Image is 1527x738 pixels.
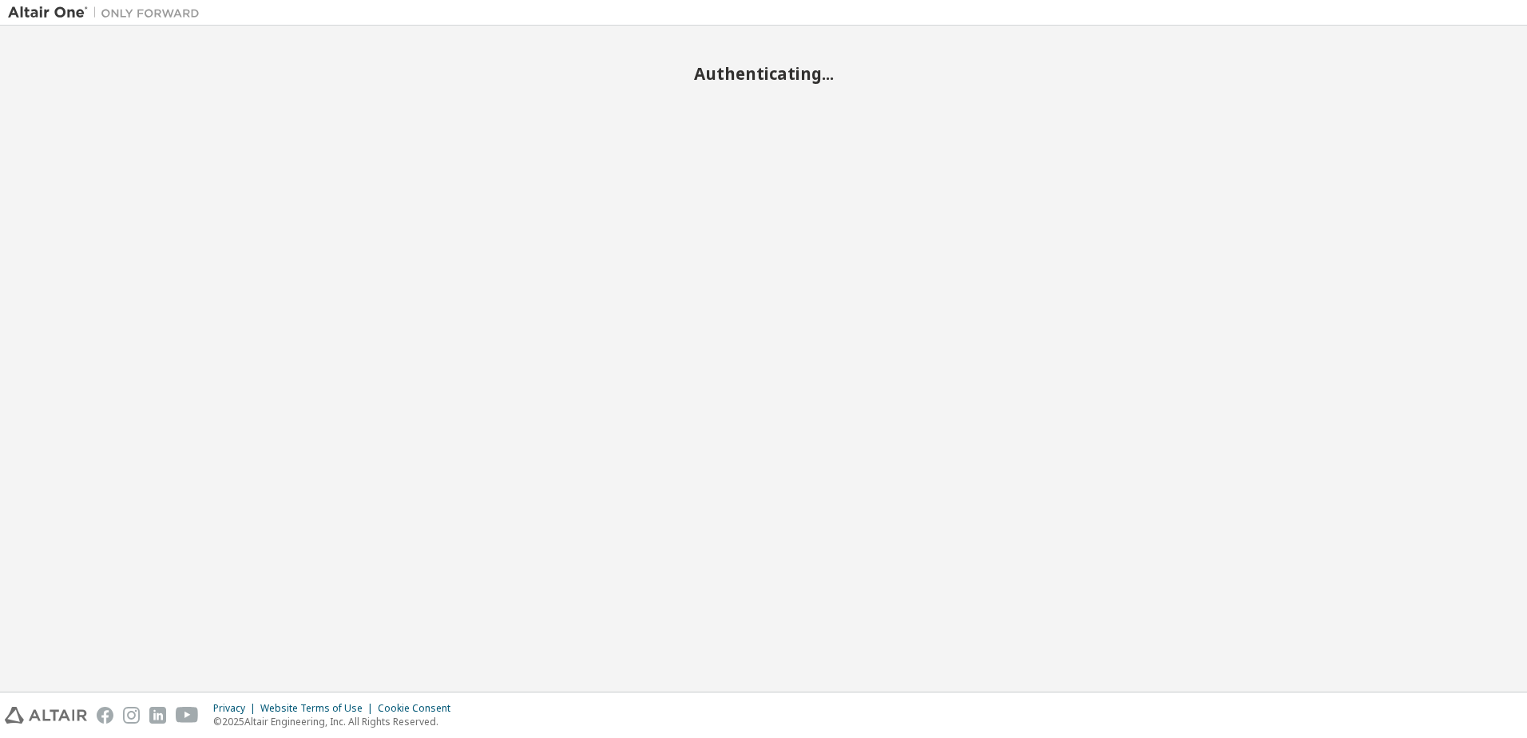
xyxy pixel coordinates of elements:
[97,707,113,724] img: facebook.svg
[8,63,1519,84] h2: Authenticating...
[213,702,260,715] div: Privacy
[123,707,140,724] img: instagram.svg
[8,5,208,21] img: Altair One
[260,702,378,715] div: Website Terms of Use
[5,707,87,724] img: altair_logo.svg
[213,715,460,728] p: © 2025 Altair Engineering, Inc. All Rights Reserved.
[378,702,460,715] div: Cookie Consent
[149,707,166,724] img: linkedin.svg
[176,707,199,724] img: youtube.svg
